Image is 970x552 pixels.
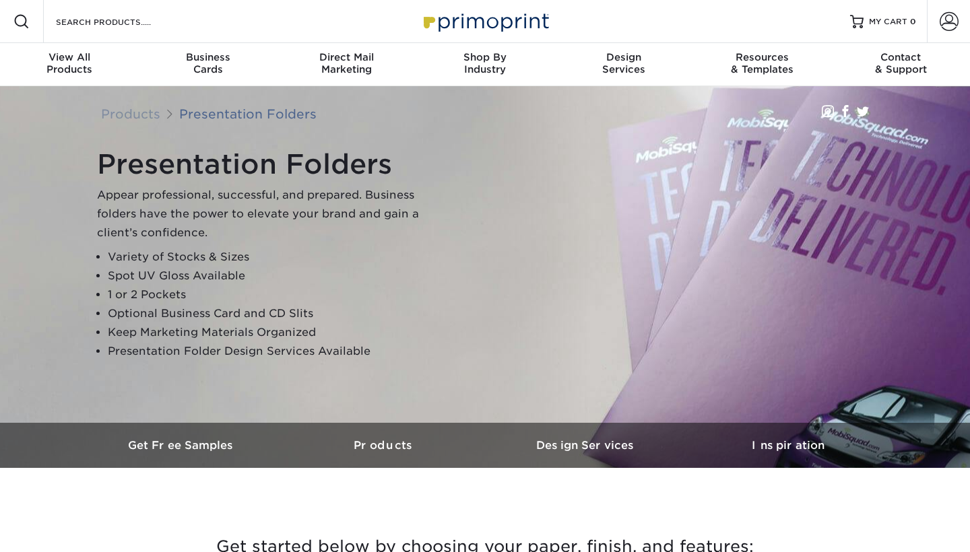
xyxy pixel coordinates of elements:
a: Presentation Folders [179,106,317,121]
a: Products [283,423,485,468]
li: Optional Business Card and CD Slits [108,304,434,323]
a: Products [101,106,160,121]
div: Marketing [277,51,416,75]
div: & Templates [693,51,832,75]
li: Spot UV Gloss Available [108,267,434,285]
div: Cards [139,51,278,75]
a: BusinessCards [139,43,278,86]
input: SEARCH PRODUCTS..... [55,13,186,30]
a: Inspiration [687,423,889,468]
span: Design [554,51,693,63]
li: Presentation Folder Design Services Available [108,342,434,361]
span: Direct Mail [277,51,416,63]
p: Appear professional, successful, and prepared. Business folders have the power to elevate your br... [97,186,434,242]
li: 1 or 2 Pockets [108,285,434,304]
a: Direct MailMarketing [277,43,416,86]
h3: Get Free Samples [81,439,283,452]
div: & Support [831,51,970,75]
a: Design Services [485,423,687,468]
span: Resources [693,51,832,63]
a: Resources& Templates [693,43,832,86]
span: 0 [910,17,916,26]
a: Contact& Support [831,43,970,86]
h3: Products [283,439,485,452]
span: MY CART [869,16,907,28]
div: Industry [416,51,554,75]
span: Shop By [416,51,554,63]
h3: Inspiration [687,439,889,452]
li: Variety of Stocks & Sizes [108,248,434,267]
h1: Presentation Folders [97,148,434,180]
img: Primoprint [418,7,552,36]
a: Shop ByIndustry [416,43,554,86]
a: Get Free Samples [81,423,283,468]
li: Keep Marketing Materials Organized [108,323,434,342]
a: DesignServices [554,43,693,86]
div: Services [554,51,693,75]
h3: Design Services [485,439,687,452]
span: Business [139,51,278,63]
span: Contact [831,51,970,63]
